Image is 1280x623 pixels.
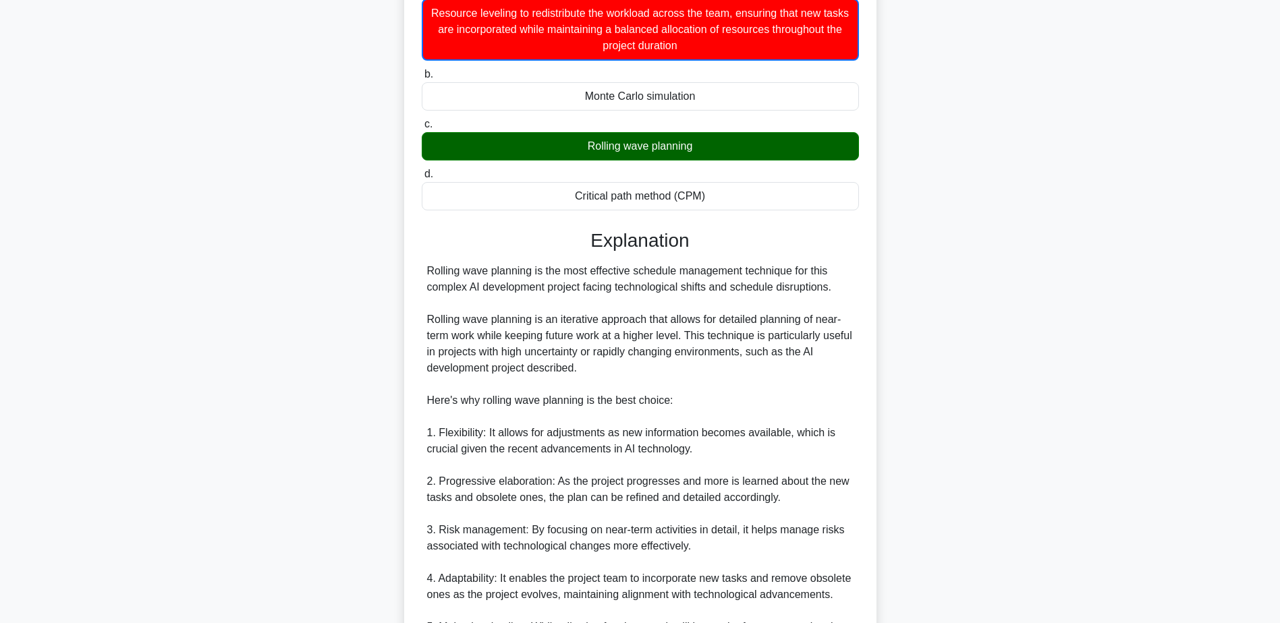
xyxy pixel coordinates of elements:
div: Critical path method (CPM) [422,182,859,210]
span: b. [424,68,433,80]
div: Monte Carlo simulation [422,82,859,111]
div: Rolling wave planning [422,132,859,160]
span: c. [424,118,433,129]
h3: Explanation [430,229,851,252]
span: d. [424,168,433,179]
